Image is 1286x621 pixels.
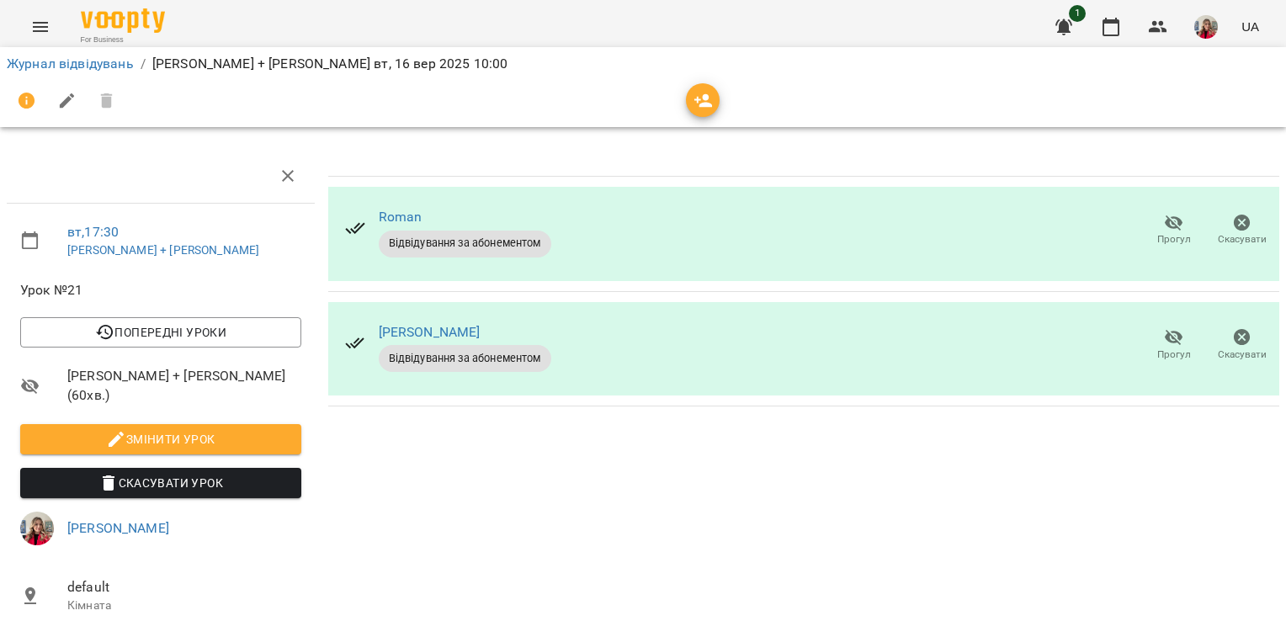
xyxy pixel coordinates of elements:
nav: breadcrumb [7,54,1279,74]
span: Прогул [1157,348,1191,362]
span: UA [1241,18,1259,35]
span: 1 [1069,5,1086,22]
p: [PERSON_NAME] + [PERSON_NAME] вт, 16 вер 2025 10:00 [152,54,508,74]
a: Roman [379,209,422,225]
span: Скасувати [1218,232,1267,247]
span: Скасувати Урок [34,473,288,493]
span: Прогул [1157,232,1191,247]
img: eb3c061b4bf570e42ddae9077fa72d47.jpg [1194,15,1218,39]
img: Voopty Logo [81,8,165,33]
a: [PERSON_NAME] [67,520,169,536]
span: [PERSON_NAME] + [PERSON_NAME] ( 60 хв. ) [67,366,301,406]
span: Урок №21 [20,280,301,300]
img: eb3c061b4bf570e42ddae9077fa72d47.jpg [20,512,54,545]
a: вт , 17:30 [67,224,119,240]
li: / [141,54,146,74]
a: Журнал відвідувань [7,56,134,72]
span: Скасувати [1218,348,1267,362]
span: For Business [81,34,165,45]
button: Скасувати [1208,207,1276,254]
button: Скасувати Урок [20,468,301,498]
button: Прогул [1140,321,1208,369]
a: [PERSON_NAME] + [PERSON_NAME] [67,243,259,257]
button: Попередні уроки [20,317,301,348]
span: Відвідування за абонементом [379,351,551,366]
button: Змінити урок [20,424,301,454]
span: default [67,577,301,597]
button: Menu [20,7,61,47]
span: Змінити урок [34,429,288,449]
button: Скасувати [1208,321,1276,369]
span: Відвідування за абонементом [379,236,551,251]
button: UA [1235,11,1266,42]
button: Прогул [1140,207,1208,254]
p: Кімната [67,597,301,614]
a: [PERSON_NAME] [379,324,481,340]
span: Попередні уроки [34,322,288,342]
